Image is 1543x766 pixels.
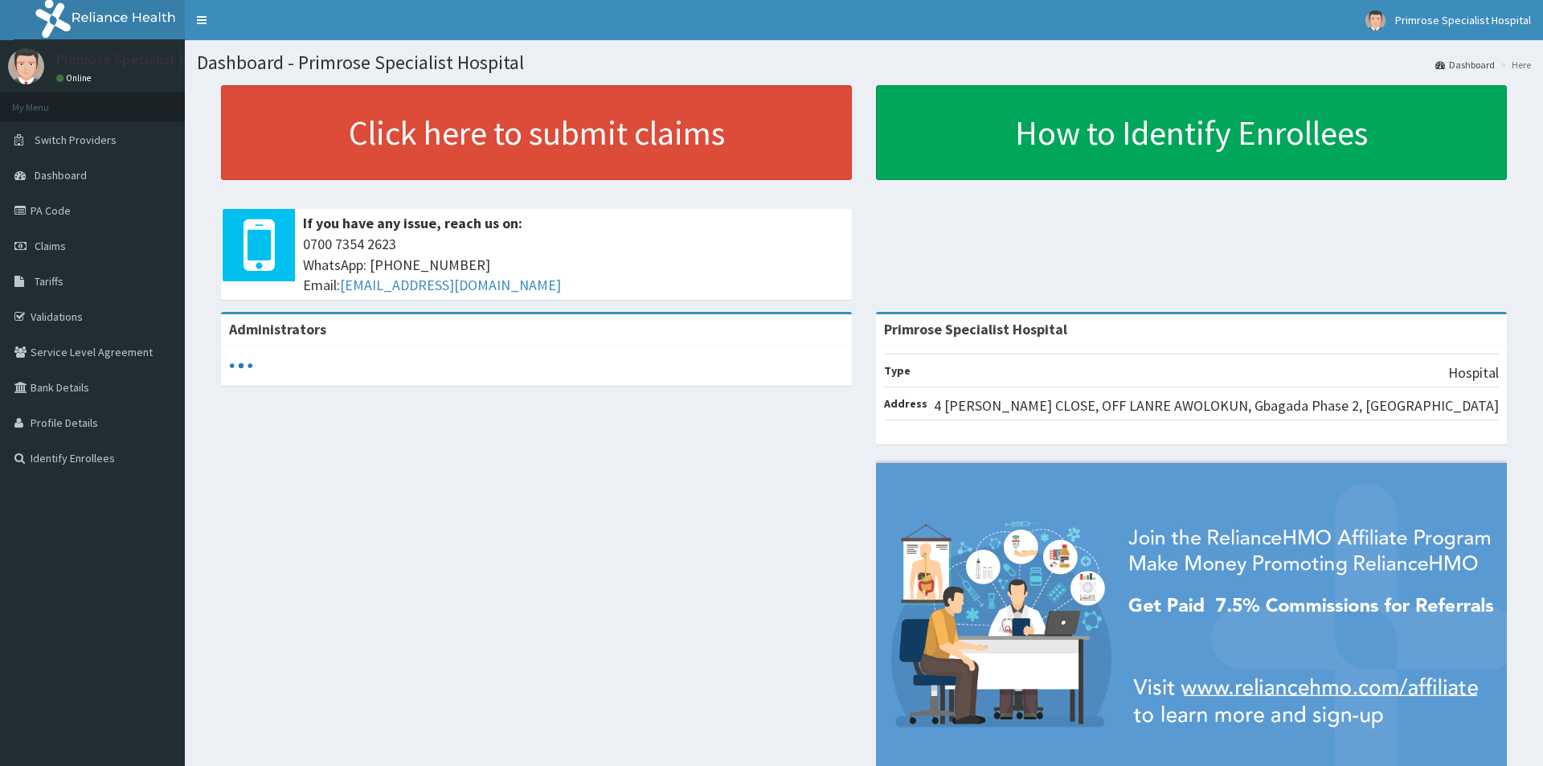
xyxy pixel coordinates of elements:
a: How to Identify Enrollees [876,85,1507,180]
a: Dashboard [1435,58,1495,72]
img: User Image [1365,10,1385,31]
a: [EMAIL_ADDRESS][DOMAIN_NAME] [340,276,561,294]
span: Tariffs [35,274,63,289]
p: Primrose Specialist Hospital [56,52,232,67]
p: Hospital [1448,363,1499,383]
img: User Image [8,48,44,84]
li: Here [1496,58,1531,72]
b: Address [884,396,927,411]
b: If you have any issue, reach us on: [303,214,522,232]
p: 4 [PERSON_NAME] CLOSE, OFF LANRE AWOLOKUN, Gbagada Phase 2, [GEOGRAPHIC_DATA] [934,395,1499,416]
span: 0700 7354 2623 WhatsApp: [PHONE_NUMBER] Email: [303,234,844,296]
span: Switch Providers [35,133,117,147]
b: Administrators [229,320,326,338]
a: Online [56,72,95,84]
span: Primrose Specialist Hospital [1395,13,1531,27]
a: Click here to submit claims [221,85,852,180]
b: Type [884,363,911,378]
span: Claims [35,239,66,253]
span: Dashboard [35,168,87,182]
strong: Primrose Specialist Hospital [884,320,1067,338]
h1: Dashboard - Primrose Specialist Hospital [197,52,1531,73]
svg: audio-loading [229,354,253,378]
